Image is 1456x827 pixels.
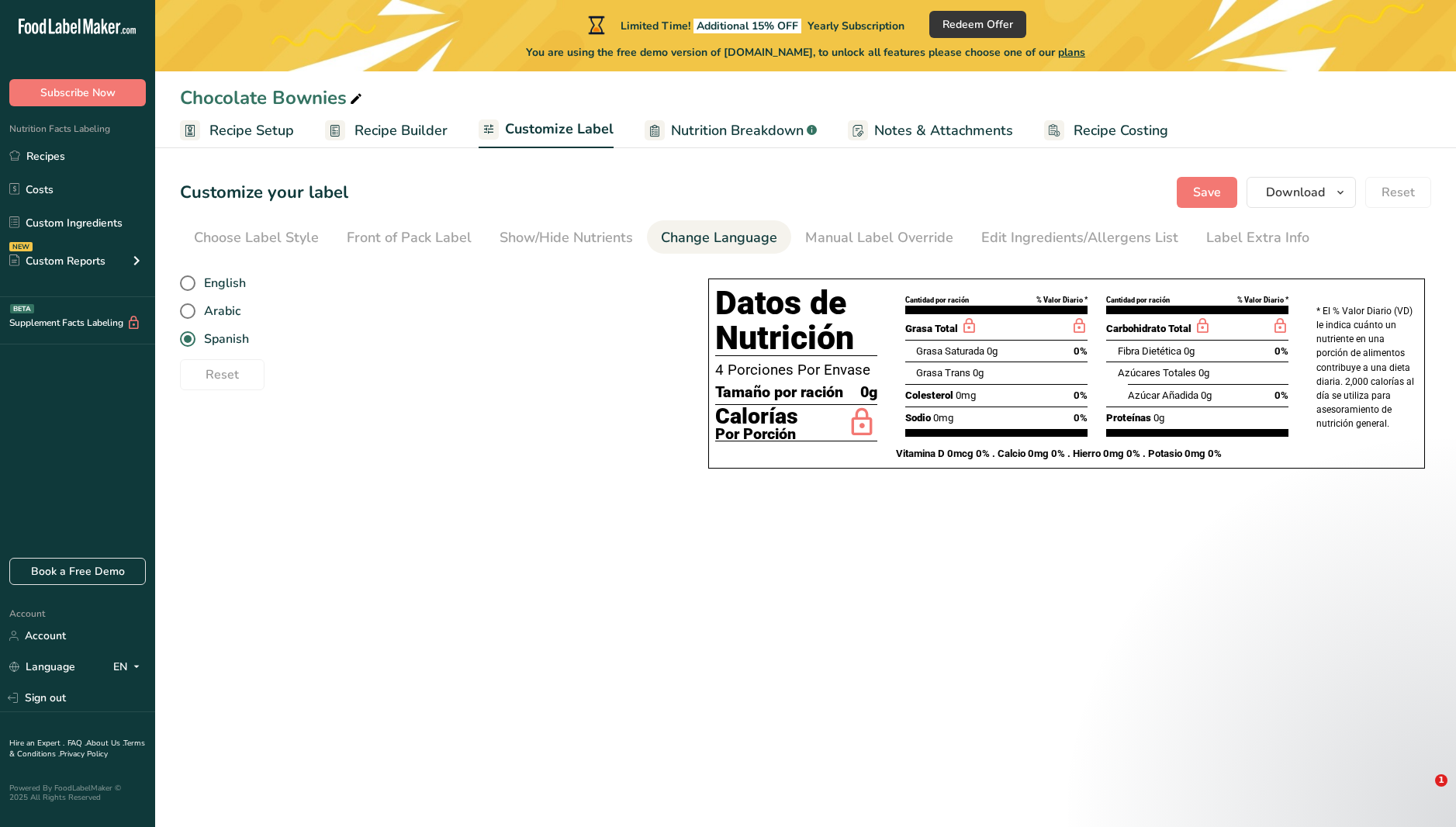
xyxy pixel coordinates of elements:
span: 0mg [933,412,953,424]
a: Recipe Costing [1044,113,1168,148]
span: Grasa Saturada [916,345,984,357]
div: Powered By FoodLabelMaker © 2025 All Rights Reserved [9,784,146,802]
span: Notes & Attachments [874,120,1013,141]
div: Manual Label Override [805,227,953,248]
a: Notes & Attachments [848,113,1013,148]
span: 0mg [956,389,976,401]
div: Choose Label Style [194,227,319,248]
iframe: Intercom live chat [1403,774,1440,811]
span: Download [1266,183,1325,202]
div: % Valor Diario * [1036,295,1088,306]
span: Fibra Dietética [1118,345,1181,357]
button: Reset [1365,177,1431,208]
span: 0% [1074,388,1088,403]
span: Azúcar Añadida [1128,389,1198,401]
span: 0g [1184,345,1195,357]
div: Limited Time! [585,16,904,34]
div: Chocolate Bownies [180,84,365,112]
span: Reset [206,365,239,384]
a: Terms & Conditions . [9,738,145,760]
div: Edit Ingredients/Allergens List [981,227,1178,248]
span: Recipe Builder [354,120,448,141]
span: English [195,275,246,291]
span: Grasa Total [905,323,958,334]
div: BETA [10,304,34,313]
div: Show/Hide Nutrients [500,227,633,248]
button: Download [1247,177,1356,208]
span: 0g [1153,412,1164,424]
button: Reset [180,359,265,390]
span: Carbohidrato Total [1106,323,1191,334]
span: 0g [1201,389,1212,401]
span: 0% [1274,344,1288,359]
button: Save [1177,177,1237,208]
div: Front of Pack Label [347,227,472,248]
h1: Customize your label [180,180,348,206]
p: Vitamina D 0mcg 0% . Calcio 0mg 0% . Hierro 0mg 0% . Potasio 0mg 0% [896,446,1298,462]
div: % Valor Diario * [1237,295,1288,306]
span: Recipe Setup [209,120,294,141]
a: Hire an Expert . [9,738,64,749]
button: Subscribe Now [9,79,146,106]
span: 0g [987,345,998,357]
span: Customize Label [505,119,614,140]
button: Redeem Offer [929,11,1026,38]
p: Por Porción [715,428,798,441]
h1: Datos de Nutrición [715,285,877,356]
span: Proteínas [1106,412,1151,424]
a: Recipe Builder [325,113,448,148]
span: Recipe Costing [1074,120,1168,141]
span: Arabic [195,303,240,319]
span: Azúcares Totales [1118,367,1196,379]
div: EN [113,658,146,676]
span: You are using the free demo version of [DOMAIN_NAME], to unlock all features please choose one of... [526,44,1085,61]
span: Sodio [905,412,931,424]
span: 0% [1074,344,1088,359]
a: Language [9,653,75,680]
a: Recipe Setup [180,113,294,148]
a: Book a Free Demo [9,558,146,585]
span: Save [1193,183,1221,202]
span: Nutrition Breakdown [671,120,804,141]
a: About Us . [86,738,123,749]
span: Spanish [195,331,249,347]
span: 0g [1198,367,1209,379]
span: 0% [1074,410,1088,426]
div: Change Language [661,227,777,248]
div: Cantidad por ración [1106,295,1170,306]
p: 4 Porciones Por Envase [715,359,877,381]
div: NEW [9,242,33,251]
span: Grasa Trans [916,367,970,379]
p: * El % Valor Diario (VD) le indica cuánto un nutriente en una porción de alimentos contribuye a u... [1316,304,1418,431]
div: Cantidad por ración [905,295,969,306]
span: Subscribe Now [40,85,116,101]
span: Additional 15% OFF [693,19,801,33]
span: 0g [973,367,984,379]
div: Label Extra Info [1206,227,1309,248]
div: Custom Reports [9,253,105,269]
span: Reset [1382,183,1415,202]
span: Redeem Offer [942,16,1013,33]
a: Nutrition Breakdown [645,113,817,148]
a: FAQ . [67,738,86,749]
span: 0g [860,381,877,404]
a: Customize Label [479,112,614,149]
p: Calorías [715,405,798,428]
span: Tamaño por ración [715,381,843,404]
span: Yearly Subscription [808,19,904,33]
a: Privacy Policy [60,749,108,760]
span: 0% [1274,388,1288,403]
span: plans [1058,45,1085,60]
span: 1 [1435,774,1447,787]
span: Colesterol [905,389,953,401]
